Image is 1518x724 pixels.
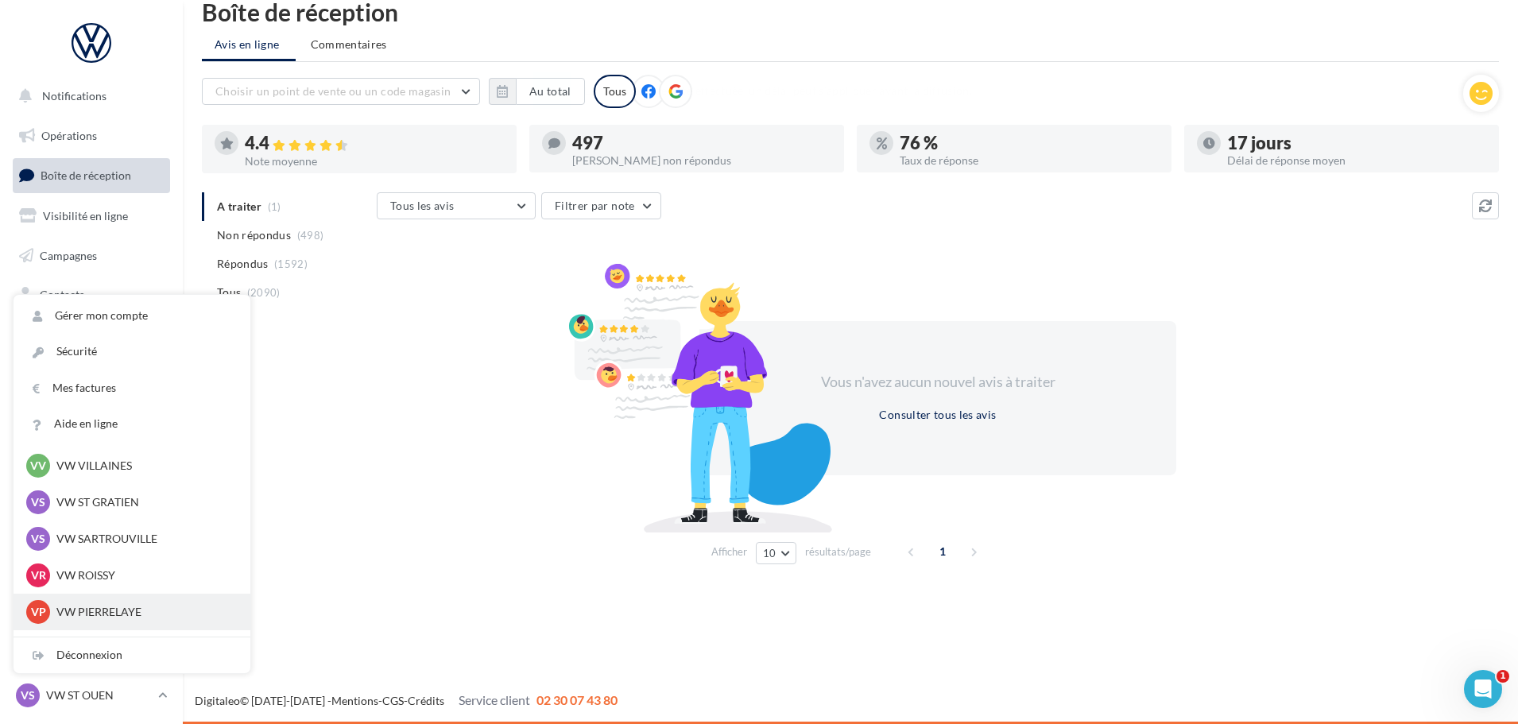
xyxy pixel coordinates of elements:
button: Filtrer par note [541,192,661,219]
span: 1 [1497,670,1509,683]
button: Au total [489,78,585,105]
span: Afficher [711,544,747,559]
span: VS [31,494,45,510]
span: Campagnes [40,248,97,261]
span: VV [30,458,46,474]
a: CGS [382,694,404,707]
span: VS [31,531,45,547]
a: Médiathèque [10,318,173,351]
a: PLV et print personnalisable [10,397,173,443]
a: Mes factures [14,370,250,406]
a: Opérations [10,119,173,153]
div: 76 % [900,134,1159,152]
button: Au total [516,78,585,105]
p: VW ST GRATIEN [56,494,231,510]
span: 1 [930,539,955,564]
span: Contacts [40,288,84,301]
span: VR [31,567,46,583]
span: résultats/page [805,544,871,559]
span: Opérations [41,129,97,142]
button: Consulter tous les avis [873,405,1002,424]
button: Choisir un point de vente ou un code magasin [202,78,480,105]
a: Mentions [331,694,378,707]
a: Digitaleo [195,694,240,707]
p: VW PIERRELAYE [56,604,231,620]
a: Campagnes DataOnDemand [10,450,173,497]
a: Visibilité en ligne [10,199,173,233]
span: Visibilité en ligne [43,209,128,223]
div: La réponse a bien été effectuée, un délai peut s’appliquer avant la diffusion. [533,72,985,109]
div: Délai de réponse moyen [1227,155,1486,166]
div: Taux de réponse [900,155,1159,166]
a: Aide en ligne [14,406,250,442]
div: 4.4 [245,134,504,153]
div: 17 jours [1227,134,1486,152]
button: Notifications [10,79,167,113]
div: 497 [572,134,831,152]
p: VW ST OUEN [46,687,152,703]
span: (498) [297,229,324,242]
a: Calendrier [10,358,173,391]
button: 10 [756,542,796,564]
a: Boîte de réception [10,158,173,192]
span: Non répondus [217,227,291,243]
span: Service client [459,692,530,707]
span: (2090) [247,286,281,299]
span: Choisir un point de vente ou un code magasin [215,84,451,98]
iframe: Intercom live chat [1464,670,1502,708]
span: Notifications [42,89,106,103]
span: 10 [763,547,776,559]
span: Boîte de réception [41,168,131,182]
span: VP [31,604,46,620]
div: Déconnexion [14,637,250,673]
span: © [DATE]-[DATE] - - - [195,694,618,707]
a: Contacts [10,278,173,312]
a: Crédits [408,694,444,707]
a: Sécurité [14,334,250,370]
span: VS [21,687,35,703]
p: VW ROISSY [56,567,231,583]
p: VW VILLAINES [56,458,231,474]
div: Vous n'avez aucun nouvel avis à traiter [801,372,1075,393]
span: Commentaires [311,37,387,52]
span: Tous les avis [390,199,455,212]
div: [PERSON_NAME] non répondus [572,155,831,166]
p: VW SARTROUVILLE [56,531,231,547]
span: 02 30 07 43 80 [536,692,618,707]
button: Tous les avis [377,192,536,219]
span: (1592) [274,257,308,270]
div: Note moyenne [245,156,504,167]
a: VS VW ST OUEN [13,680,170,710]
span: Répondus [217,256,269,272]
a: Campagnes [10,239,173,273]
a: Gérer mon compte [14,298,250,334]
span: Tous [217,285,241,300]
